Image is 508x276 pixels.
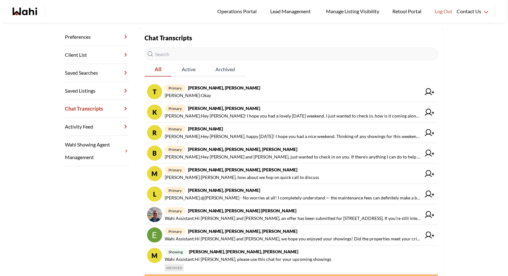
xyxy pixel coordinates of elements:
span: Retool Portal [392,7,423,15]
span: [PERSON_NAME] : @[PERSON_NAME] - No worries at all! I completely understand — the maintenance fee... [165,194,421,202]
a: Rprimary[PERSON_NAME][PERSON_NAME]:Hey [PERSON_NAME], happy [DATE]! I hope you had a nice weekend... [145,123,438,143]
span: [PERSON_NAME] : Hey [PERSON_NAME] and [PERSON_NAME], just wanted to check in on you. If there's a... [165,153,421,161]
span: Wahi Assistant : Hi [PERSON_NAME], please use this chat for your upcoming showings [165,256,332,263]
span: primary [165,207,186,215]
a: Preferences [65,28,129,46]
strong: [PERSON_NAME], [PERSON_NAME] [188,85,260,90]
span: showing [165,248,186,256]
span: ARCHIVED [165,264,184,272]
span: primary [165,187,186,194]
span: Wahi Assistant : Hi [PERSON_NAME] and [PERSON_NAME], an offer has been submitted for [STREET_ADDR... [165,215,421,222]
a: primary[PERSON_NAME], [PERSON_NAME], [PERSON_NAME]Wahi Assistant:Hi [PERSON_NAME] and [PERSON_NAM... [145,225,438,245]
a: Wahi homepage [13,8,37,15]
span: primary [165,166,186,174]
strong: [PERSON_NAME], [PERSON_NAME] [188,187,260,193]
div: M [147,166,162,181]
img: chat avatar [147,227,162,243]
button: Archived [206,63,245,77]
a: Lprimary[PERSON_NAME], [PERSON_NAME][PERSON_NAME]:@[PERSON_NAME] - No worries at all! I completel... [145,184,438,204]
a: Mshowing[PERSON_NAME], [PERSON_NAME], [PERSON_NAME]Wahi Assistant:Hi [PERSON_NAME], please use th... [145,245,438,274]
span: [PERSON_NAME] : Hey [PERSON_NAME], happy [DATE]! I hope you had a nice weekend. Thinking of any s... [165,133,421,140]
a: Chat Transcripts [65,100,129,118]
a: Client List [65,46,129,64]
span: Operations Portal [217,7,259,15]
strong: [PERSON_NAME], [PERSON_NAME] [PERSON_NAME] [188,208,297,213]
span: Archived [206,63,245,76]
a: Wahi Showing Agent Management [65,136,129,166]
span: primary [165,105,186,112]
a: Bprimary[PERSON_NAME], [PERSON_NAME], [PERSON_NAME][PERSON_NAME]:Hey [PERSON_NAME] and [PERSON_NA... [145,143,438,164]
span: [PERSON_NAME] : [PERSON_NAME], how about we hop on quick call to discuss [165,174,319,181]
div: k [147,105,162,120]
a: kprimary[PERSON_NAME], [PERSON_NAME][PERSON_NAME]:Hey [PERSON_NAME]! I hope you had a lovely [DAT... [145,102,438,123]
span: Wahi Assistant : Hi [PERSON_NAME] and [PERSON_NAME], we hope you enjoyed your showings! Did the p... [165,235,421,243]
a: Tprimary[PERSON_NAME], [PERSON_NAME][PERSON_NAME]:Okay [145,82,438,102]
a: primary[PERSON_NAME], [PERSON_NAME] [PERSON_NAME]Wahi Assistant:Hi [PERSON_NAME] and [PERSON_NAME... [145,204,438,225]
span: [PERSON_NAME] : Hey [PERSON_NAME]! I hope you had a lovely [DATE] weekend. I just wanted to check... [165,112,421,120]
input: Search [145,48,438,60]
strong: [PERSON_NAME] [188,126,223,131]
a: Activity Feed [65,118,129,136]
strong: Chat Transcripts [145,34,192,42]
a: Mprimary[PERSON_NAME], [PERSON_NAME], [PERSON_NAME][PERSON_NAME]:[PERSON_NAME], how about we hop ... [145,164,438,184]
div: T [147,84,162,99]
strong: [PERSON_NAME], [PERSON_NAME] [188,106,260,111]
strong: [PERSON_NAME], [PERSON_NAME], [PERSON_NAME] [188,228,298,234]
strong: [PERSON_NAME], [PERSON_NAME], [PERSON_NAME] [188,167,298,172]
span: primary [165,84,186,92]
div: R [147,125,162,140]
span: Manage Listing Visibility [324,7,381,15]
img: chat avatar [147,207,162,222]
button: All [145,63,172,77]
span: primary [165,146,186,153]
span: primary [165,125,186,133]
span: Active [172,63,206,76]
button: Active [172,63,206,77]
strong: [PERSON_NAME], [PERSON_NAME], [PERSON_NAME] [188,147,298,152]
div: L [147,187,162,202]
strong: [PERSON_NAME], [PERSON_NAME], [PERSON_NAME] [189,249,299,254]
span: [PERSON_NAME] : Okay [165,92,211,99]
a: Saved Searches [65,64,129,82]
a: Saved Listings [65,82,129,100]
span: All [145,63,172,76]
span: Log Out [435,7,452,15]
span: primary [165,228,186,235]
div: B [147,146,162,161]
span: Lead Management [270,7,313,15]
div: M [147,248,162,263]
